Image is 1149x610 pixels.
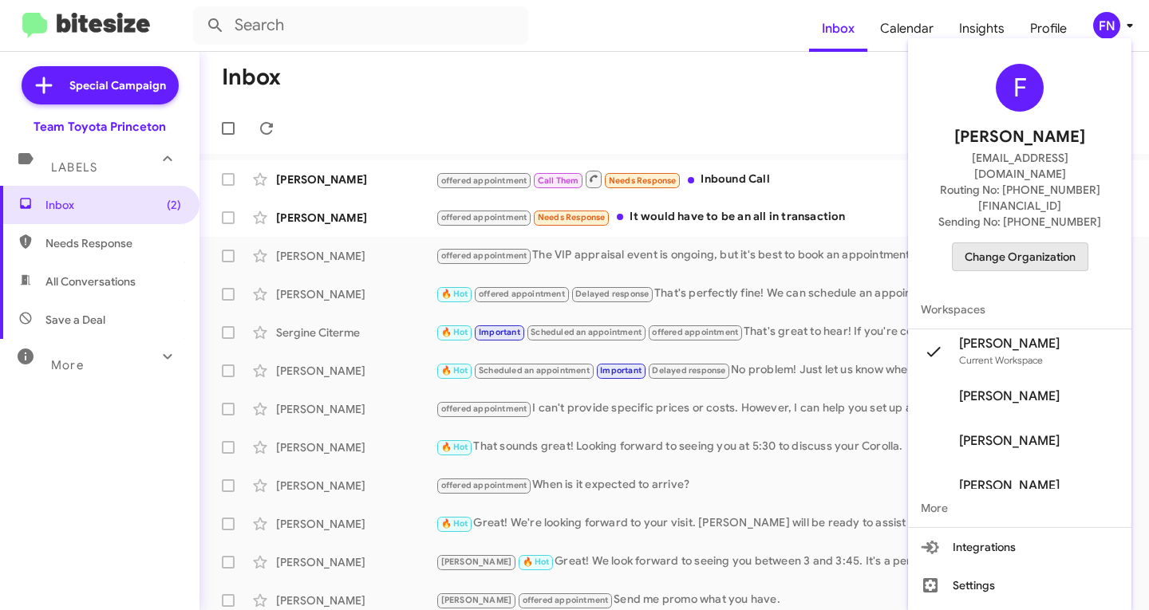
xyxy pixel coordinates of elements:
[954,124,1085,150] span: [PERSON_NAME]
[965,243,1076,270] span: Change Organization
[959,354,1043,366] span: Current Workspace
[959,336,1060,352] span: [PERSON_NAME]
[908,290,1131,329] span: Workspaces
[908,528,1131,566] button: Integrations
[927,150,1112,182] span: [EMAIL_ADDRESS][DOMAIN_NAME]
[927,182,1112,214] span: Routing No: [PHONE_NUMBER][FINANCIAL_ID]
[952,242,1088,271] button: Change Organization
[996,64,1044,112] div: F
[959,433,1060,449] span: [PERSON_NAME]
[959,478,1060,494] span: [PERSON_NAME]
[908,566,1131,604] button: Settings
[959,388,1060,404] span: [PERSON_NAME]
[908,489,1131,527] span: More
[938,214,1101,230] span: Sending No: [PHONE_NUMBER]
